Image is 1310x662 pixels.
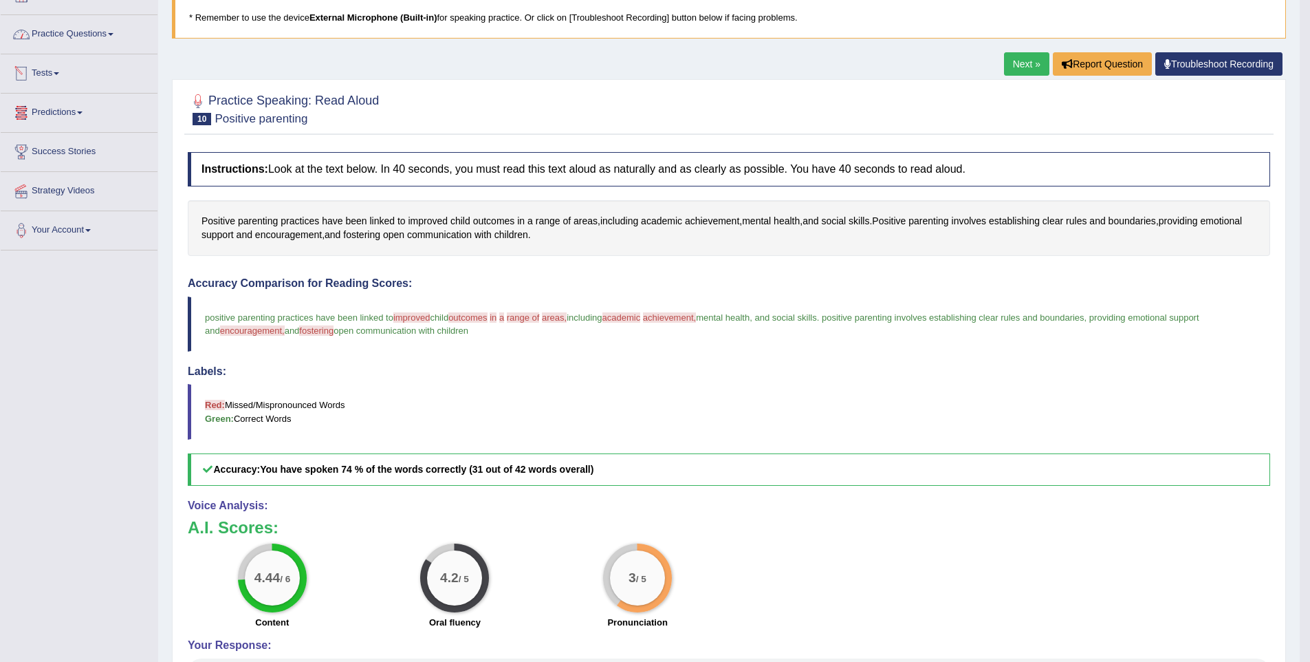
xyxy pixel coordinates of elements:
span: , [750,312,752,323]
span: Click to see word definition [685,214,739,228]
span: providing emotional support and [205,312,1201,336]
h2: Practice Speaking: Read Aloud [188,91,379,125]
span: and social skills [754,312,816,323]
span: Click to see word definition [255,228,322,242]
span: Click to see word definition [369,214,395,228]
span: in [490,312,496,323]
span: Click to see word definition [989,214,1040,228]
b: External Microphone (Built-in) [309,12,437,23]
span: and [285,325,300,336]
small: / 5 [636,574,646,584]
a: Your Account [1,211,157,246]
span: outcomes [448,312,487,323]
span: positive parenting involves establishing clear rules and boundaries [822,312,1084,323]
span: range of [507,312,540,323]
span: Click to see word definition [641,214,682,228]
span: Click to see word definition [1042,214,1063,228]
span: Click to see word definition [383,228,404,242]
a: Strategy Videos [1,172,157,206]
span: Click to see word definition [345,214,367,228]
a: Success Stories [1,133,157,167]
b: Green: [205,414,234,424]
span: areas, [542,312,567,323]
span: Click to see word definition [474,228,492,242]
span: Click to see word definition [517,214,525,228]
a: Tests [1,54,157,89]
span: improved [393,312,430,323]
span: Click to see word definition [343,228,380,242]
span: encouragement, [220,325,285,336]
span: fostering [299,325,334,336]
span: Click to see word definition [1200,214,1242,228]
label: Pronunciation [607,616,667,629]
h4: Accuracy Comparison for Reading Scores: [188,277,1270,290]
h4: Labels: [188,365,1270,378]
big: 4.2 [441,570,459,586]
big: 3 [629,570,636,586]
span: Click to see word definition [325,228,340,242]
span: Click to see word definition [774,214,800,228]
span: Click to see word definition [952,214,987,228]
span: Click to see word definition [1159,214,1198,228]
a: Next » [1004,52,1049,76]
span: Click to see word definition [849,214,869,228]
span: academic [602,312,641,323]
a: Predictions [1,94,157,128]
span: Click to see word definition [281,214,319,228]
span: . [817,312,820,323]
blockquote: Missed/Mispronounced Words Correct Words [188,384,1270,439]
span: Click to see word definition [322,214,342,228]
h4: Your Response: [188,639,1270,652]
b: A.I. Scores: [188,518,279,537]
span: Click to see word definition [574,214,598,228]
span: Click to see word definition [450,214,470,228]
span: Click to see word definition [742,214,771,228]
span: including [567,312,602,323]
b: Instructions: [201,163,268,175]
span: Click to see word definition [563,214,571,228]
span: Click to see word definition [803,214,818,228]
button: Report Question [1053,52,1152,76]
span: Click to see word definition [408,214,448,228]
span: Click to see word definition [1066,214,1087,228]
big: 4.44 [254,570,280,586]
span: achievement, [643,312,696,323]
span: Click to see word definition [494,228,528,242]
h4: Voice Analysis: [188,500,1270,512]
span: Click to see word definition [1089,214,1105,228]
span: Click to see word definition [908,214,948,228]
span: child [430,312,448,323]
span: mental health [696,312,750,323]
span: , [1084,312,1087,323]
span: a [499,312,504,323]
span: Click to see word definition [473,214,515,228]
label: Content [255,616,289,629]
small: Positive parenting [215,112,307,125]
a: Troubleshoot Recording [1155,52,1282,76]
span: positive parenting practices have been linked to [205,312,393,323]
h4: Look at the text below. In 40 seconds, you must read this text aloud as naturally and as clearly ... [188,152,1270,186]
span: Click to see word definition [407,228,472,242]
span: Click to see word definition [527,214,533,228]
span: Click to see word definition [237,228,252,242]
label: Oral fluency [429,616,481,629]
b: You have spoken 74 % of the words correctly (31 out of 42 words overall) [260,464,593,475]
span: Click to see word definition [872,214,906,228]
a: Practice Questions [1,15,157,50]
span: Click to see word definition [821,214,846,228]
span: Click to see word definition [536,214,560,228]
span: Click to see word definition [397,214,406,228]
span: Click to see word definition [201,214,235,228]
span: open communication with children [334,325,468,336]
small: / 6 [280,574,290,584]
b: Red: [205,400,225,410]
small: / 5 [459,574,469,584]
h5: Accuracy: [188,453,1270,486]
span: Click to see word definition [201,228,234,242]
span: Click to see word definition [600,214,638,228]
div: , , , . , , . [188,200,1270,256]
span: 10 [193,113,211,125]
span: Click to see word definition [1109,214,1156,228]
span: Click to see word definition [238,214,278,228]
